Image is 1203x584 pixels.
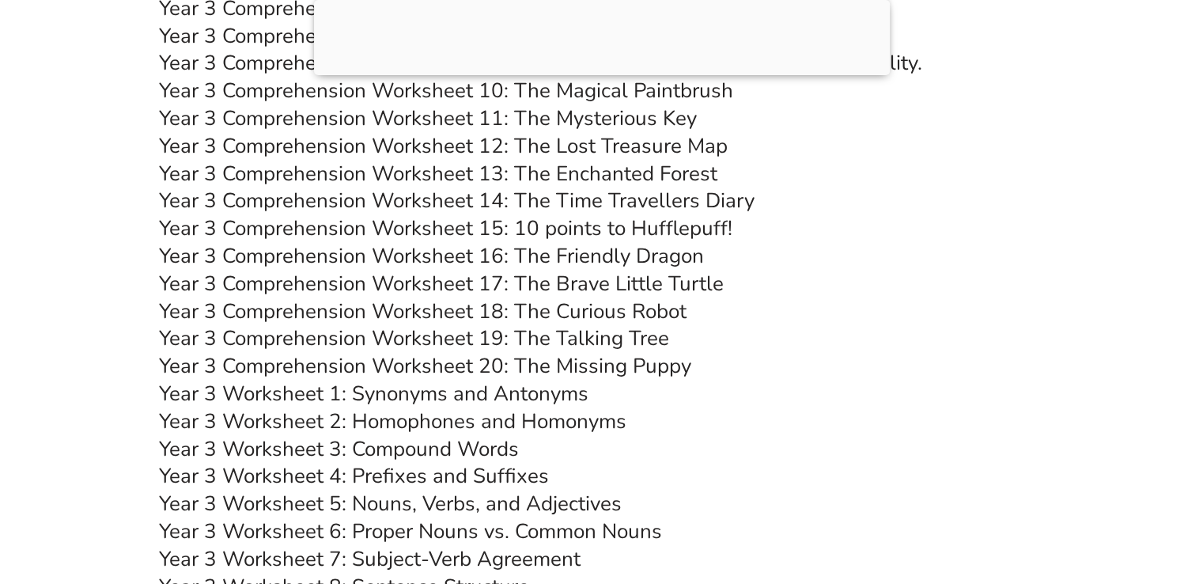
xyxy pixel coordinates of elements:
[159,518,662,545] a: Year 3 Worksheet 6: Proper Nouns vs. Common Nouns
[159,462,549,490] a: Year 3 Worksheet 4: Prefixes and Suffixes
[159,324,669,352] a: Year 3 Comprehension Worksheet 19: The Talking Tree
[159,132,728,160] a: Year 3 Comprehension Worksheet 12: The Lost Treasure Map
[159,77,733,104] a: Year 3 Comprehension Worksheet 10: The Magical Paintbrush
[159,435,519,463] a: Year 3 Worksheet 3: Compound Words
[159,187,755,214] a: Year 3 Comprehension Worksheet 14: The Time Travellers Diary
[940,406,1203,584] iframe: Chat Widget
[159,352,691,380] a: Year 3 Comprehension Worksheet 20: The Missing Puppy
[159,270,724,298] a: Year 3 Comprehension Worksheet 17: The Brave Little Turtle
[159,242,704,270] a: Year 3 Comprehension Worksheet 16: The Friendly Dragon
[159,104,697,132] a: Year 3 Comprehension Worksheet 11: The Mysterious Key
[159,490,622,518] a: Year 3 Worksheet 5: Nouns, Verbs, and Adjectives
[159,49,922,77] a: Year 3 Comprehension Worksheet 9: With great power, comes great responsibility.
[159,160,717,188] a: Year 3 Comprehension Worksheet 13: The Enchanted Forest
[159,298,687,325] a: Year 3 Comprehension Worksheet 18: The Curious Robot
[159,380,588,408] a: Year 3 Worksheet 1: Synonyms and Antonyms
[159,545,581,573] a: Year 3 Worksheet 7: Subject-Verb Agreement
[159,22,625,50] a: Year 3 Comprehension Worksheet 8: A new kitten!
[159,214,732,242] a: Year 3 Comprehension Worksheet 15: 10 points to Hufflepuff!
[159,408,626,435] a: Year 3 Worksheet 2: Homophones and Homonyms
